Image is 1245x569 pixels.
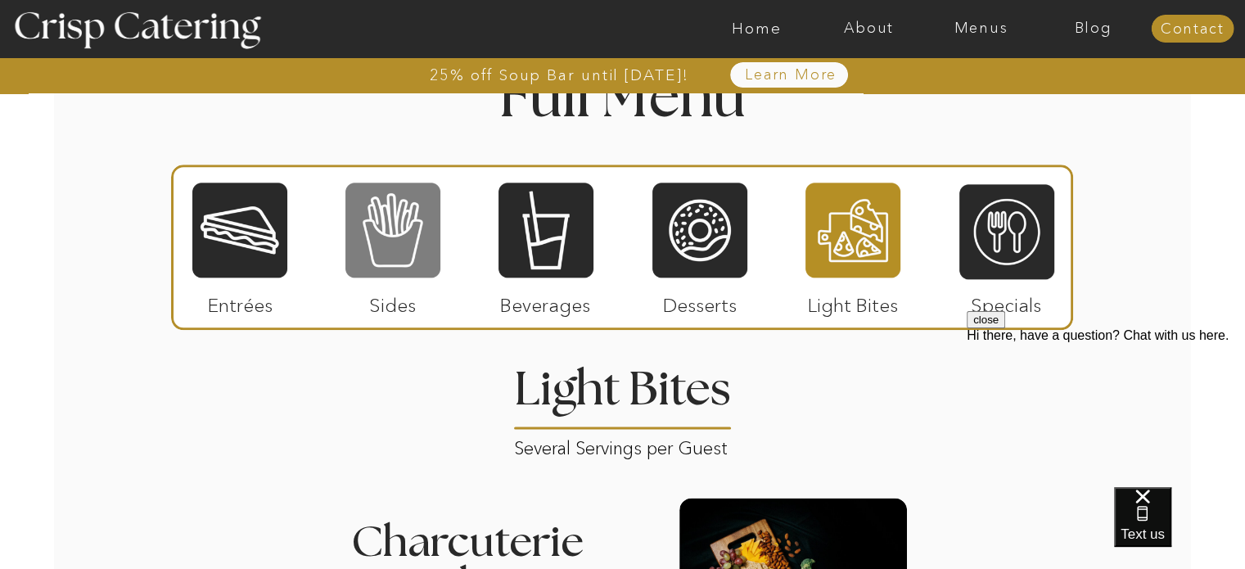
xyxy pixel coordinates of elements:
a: 25% off Soup Bar until [DATE]! [371,67,748,84]
p: Several Servings per Guest [514,432,733,451]
iframe: podium webchat widget bubble [1114,487,1245,569]
a: Blog [1037,20,1149,37]
a: Learn More [707,67,875,84]
p: Desserts [646,278,755,325]
p: Sides [338,278,447,325]
iframe: podium webchat widget prompt [967,311,1245,508]
h1: Full Menu [395,70,850,119]
a: Menus [925,20,1037,37]
p: Light Bites [799,278,908,325]
h2: Light Bites [508,367,738,427]
a: Contact [1151,21,1234,38]
p: Entrées [186,278,295,325]
a: Home [701,20,813,37]
p: Beverages [491,278,600,325]
p: Specials [952,278,1061,325]
a: About [813,20,925,37]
